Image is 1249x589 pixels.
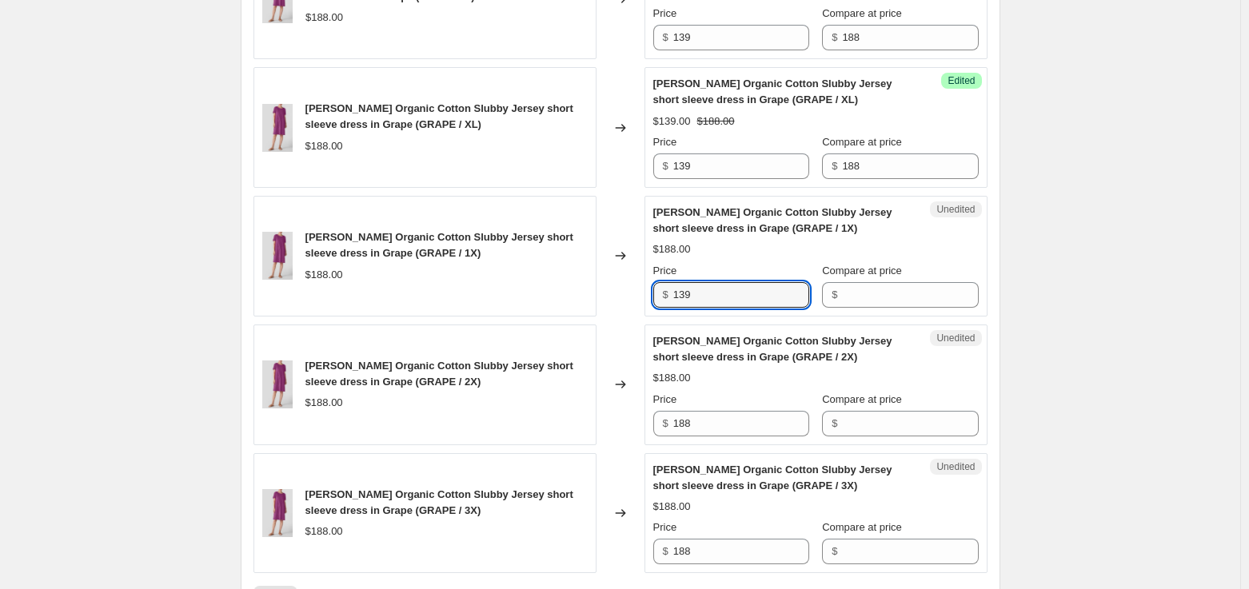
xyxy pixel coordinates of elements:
[653,464,892,491] span: [PERSON_NAME] Organic Cotton Slubby Jersey short sleeve dress in Grape (GRAPE / 3X)
[653,499,691,515] div: $188.00
[832,417,837,429] span: $
[305,10,343,26] div: $188.00
[305,488,573,516] span: [PERSON_NAME] Organic Cotton Slubby Jersey short sleeve dress in Grape (GRAPE / 3X)
[262,104,293,152] img: unnamed_81_80x.jpg
[653,265,677,277] span: Price
[822,265,902,277] span: Compare at price
[305,267,343,283] div: $188.00
[305,138,343,154] div: $188.00
[262,489,293,537] img: unnamed_81_80x.jpg
[832,31,837,43] span: $
[653,335,892,363] span: [PERSON_NAME] Organic Cotton Slubby Jersey short sleeve dress in Grape (GRAPE / 2X)
[832,289,837,300] span: $
[832,545,837,557] span: $
[262,232,293,280] img: unnamed_81_80x.jpg
[305,231,573,259] span: [PERSON_NAME] Organic Cotton Slubby Jersey short sleeve dress in Grape (GRAPE / 1X)
[663,160,668,172] span: $
[653,393,677,405] span: Price
[936,460,975,473] span: Unedited
[822,393,902,405] span: Compare at price
[822,136,902,148] span: Compare at price
[653,241,691,257] div: $188.00
[653,206,892,234] span: [PERSON_NAME] Organic Cotton Slubby Jersey short sleeve dress in Grape (GRAPE / 1X)
[697,113,735,129] strike: $188.00
[653,7,677,19] span: Price
[663,417,668,429] span: $
[663,289,668,300] span: $
[663,545,668,557] span: $
[653,521,677,533] span: Price
[653,136,677,148] span: Price
[653,78,892,105] span: [PERSON_NAME] Organic Cotton Slubby Jersey short sleeve dress in Grape (GRAPE / XL)
[653,113,691,129] div: $139.00
[663,31,668,43] span: $
[948,74,975,87] span: Edited
[305,102,573,130] span: [PERSON_NAME] Organic Cotton Slubby Jersey short sleeve dress in Grape (GRAPE / XL)
[832,160,837,172] span: $
[305,395,343,411] div: $188.00
[262,360,293,408] img: unnamed_81_80x.jpg
[653,370,691,386] div: $188.00
[936,332,975,344] span: Unedited
[305,360,573,388] span: [PERSON_NAME] Organic Cotton Slubby Jersey short sleeve dress in Grape (GRAPE / 2X)
[305,523,343,539] div: $188.00
[822,7,902,19] span: Compare at price
[936,203,975,216] span: Unedited
[822,521,902,533] span: Compare at price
